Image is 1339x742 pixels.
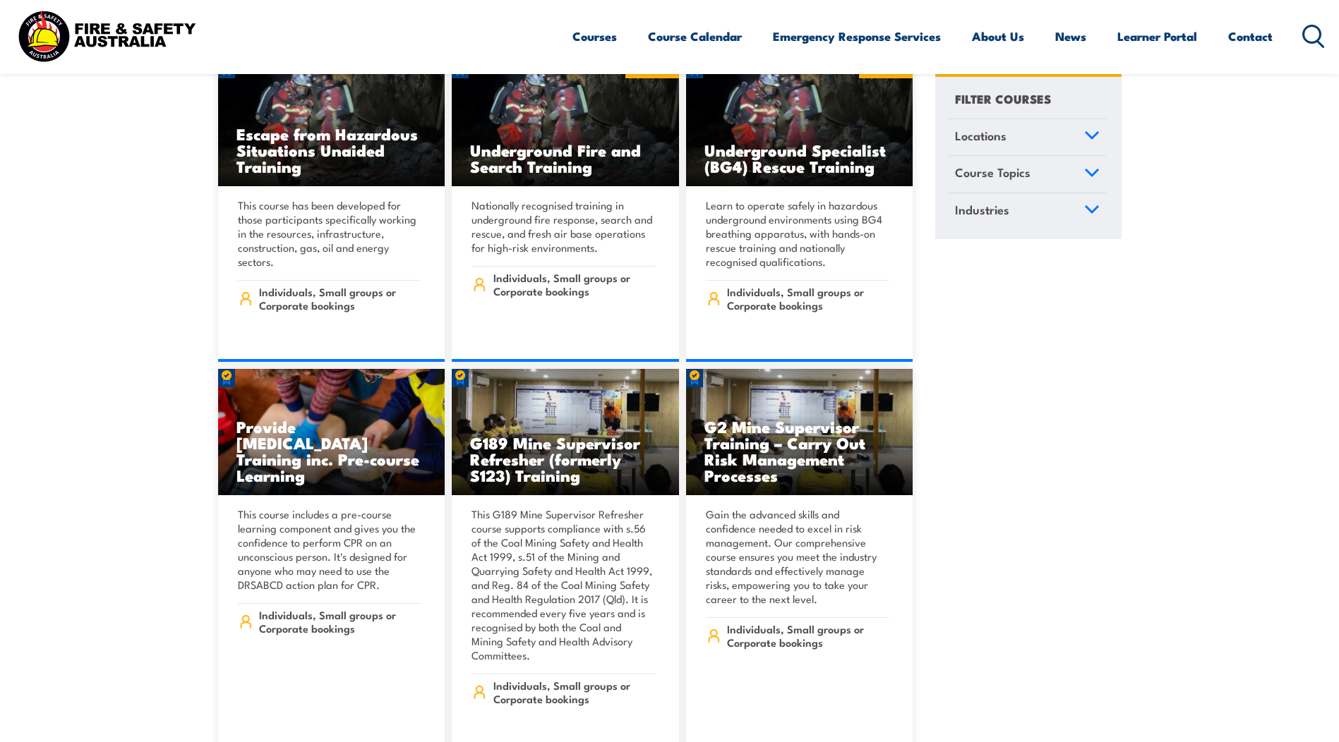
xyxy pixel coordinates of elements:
[218,60,445,187] img: Underground mine rescue
[704,418,895,483] h3: G2 Mine Supervisor Training – Carry Out Risk Management Processes
[773,18,941,55] a: Emergency Response Services
[727,285,889,312] span: Individuals, Small groups or Corporate bookings
[452,369,679,496] a: G189 Mine Supervisor Refresher (formerly S123) Training
[686,60,913,187] a: Underground Specialist (BG4) Rescue Training
[706,198,889,269] p: Learn to operate safely in hazardous underground environments using BG4 breathing apparatus, with...
[704,142,895,174] h3: Underground Specialist (BG4) Rescue Training
[955,126,1007,145] span: Locations
[572,18,617,55] a: Courses
[259,285,421,312] span: Individuals, Small groups or Corporate bookings
[472,507,655,662] p: This G189 Mine Supervisor Refresher course supports compliance with s.56 of the Coal Mining Safet...
[686,369,913,496] a: G2 Mine Supervisor Training – Carry Out Risk Management Processes
[955,164,1031,183] span: Course Topics
[236,126,427,174] h3: Escape from Hazardous Situations Unaided Training
[949,119,1106,156] a: Locations
[238,507,421,592] p: This course includes a pre-course learning component and gives you the confidence to perform CPR ...
[218,60,445,187] a: Escape from Hazardous Situations Unaided Training
[1117,18,1197,55] a: Learner Portal
[727,622,889,649] span: Individuals, Small groups or Corporate bookings
[452,60,679,187] a: Underground Fire and Search Training
[452,60,679,187] img: Underground mine rescue
[238,198,421,269] p: This course has been developed for those participants specifically working in the resources, infr...
[493,679,655,705] span: Individuals, Small groups or Corporate bookings
[218,369,445,496] img: Low Voltage Rescue and Provide CPR
[955,89,1051,108] h4: FILTER COURSES
[972,18,1024,55] a: About Us
[1055,18,1086,55] a: News
[470,142,661,174] h3: Underground Fire and Search Training
[955,200,1009,219] span: Industries
[472,198,655,255] p: Nationally recognised training in underground fire response, search and rescue, and fresh air bas...
[493,271,655,298] span: Individuals, Small groups or Corporate bookings
[686,369,913,496] img: Standard 11 Generic Coal Mine Induction (Surface) TRAINING (1)
[470,434,661,483] h3: G189 Mine Supervisor Refresher (formerly S123) Training
[452,369,679,496] img: Standard 11 Generic Coal Mine Induction (Surface) TRAINING (1)
[706,507,889,606] p: Gain the advanced skills and confidence needed to excel in risk management. Our comprehensive cou...
[648,18,742,55] a: Course Calendar
[218,369,445,496] a: Provide [MEDICAL_DATA] Training inc. Pre-course Learning
[236,418,427,483] h3: Provide [MEDICAL_DATA] Training inc. Pre-course Learning
[1228,18,1273,55] a: Contact
[259,608,421,635] span: Individuals, Small groups or Corporate bookings
[949,193,1106,230] a: Industries
[686,60,913,187] img: Underground mine rescue
[949,157,1106,193] a: Course Topics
